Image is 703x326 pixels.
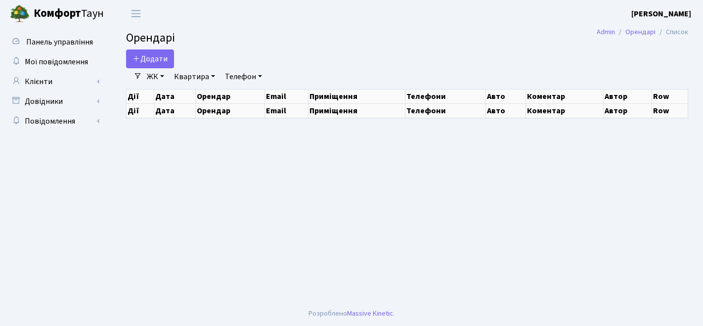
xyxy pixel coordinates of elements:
th: Телефони [405,89,486,103]
b: [PERSON_NAME] [631,8,691,19]
th: Авто [486,103,526,118]
span: Орендарі [126,29,175,47]
a: Довідники [5,92,104,111]
div: Розроблено . [308,308,395,319]
th: Авто [486,89,526,103]
th: Приміщення [308,89,405,103]
span: Мої повідомлення [25,56,88,67]
img: logo.png [10,4,30,24]
th: Орендар [196,103,265,118]
th: Дата [154,89,195,103]
a: Клієнти [5,72,104,92]
th: Коментар [526,103,603,118]
span: Таун [34,5,104,22]
button: Переключити навігацію [124,5,148,22]
th: Дії [127,89,154,103]
th: Приміщення [308,103,405,118]
th: Орендар [196,89,265,103]
span: Додати [132,53,168,64]
th: Row [652,103,688,118]
th: Дії [127,103,154,118]
th: Дата [154,103,195,118]
nav: breadcrumb [582,22,703,43]
th: Телефони [405,103,486,118]
a: [PERSON_NAME] [631,8,691,20]
a: Панель управління [5,32,104,52]
a: Повідомлення [5,111,104,131]
a: Massive Kinetic [347,308,393,319]
a: Квартира [170,68,219,85]
th: Автор [604,89,652,103]
th: Коментар [526,89,603,103]
a: Додати [126,49,174,68]
th: Email [265,103,308,118]
b: Комфорт [34,5,81,21]
a: Мої повідомлення [5,52,104,72]
a: Орендарі [625,27,656,37]
th: Email [265,89,308,103]
span: Панель управління [26,37,93,47]
a: ЖК [143,68,168,85]
li: Список [656,27,688,38]
th: Автор [604,103,652,118]
a: Телефон [221,68,266,85]
th: Row [652,89,688,103]
a: Admin [597,27,615,37]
